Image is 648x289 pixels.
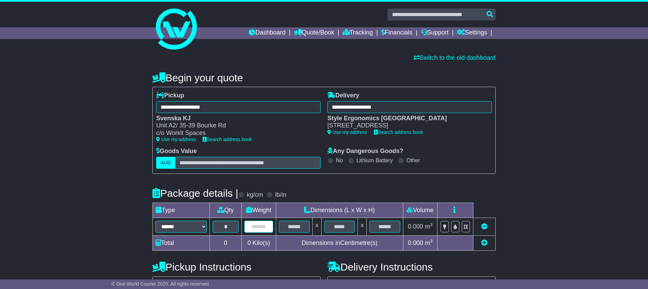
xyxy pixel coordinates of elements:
h4: Pickup Instructions [152,261,321,273]
a: Tracking [343,27,373,39]
span: 0 [247,239,251,246]
td: Kilo(s) [242,235,276,250]
td: Weight [242,203,276,218]
span: 0.000 [408,223,423,230]
sup: 3 [430,222,433,227]
label: Goods Value [156,148,197,155]
div: [STREET_ADDRESS] [327,122,485,129]
sup: 3 [430,238,433,244]
a: Dashboard [249,27,285,39]
span: m [425,223,433,230]
td: Total [153,235,210,250]
td: Dimensions (L x W x H) [276,203,403,218]
td: x [312,218,321,235]
td: 0 [210,235,242,250]
td: Type [153,203,210,218]
span: 0.000 [408,239,423,246]
div: Svenska KJ [156,115,314,122]
label: AUD [156,157,175,169]
label: kg/cm [247,191,263,199]
a: Use my address [156,137,196,142]
a: Settings [457,27,487,39]
a: Search address book [203,137,252,142]
td: x [358,218,367,235]
div: Style Ergonomics [GEOGRAPHIC_DATA] [327,115,485,122]
label: No [336,157,343,164]
a: Quote/Book [294,27,334,39]
span: © One World Courier 2025. All rights reserved. [111,281,210,287]
a: Financials [381,27,413,39]
a: Add new item [481,239,487,246]
div: c/o Workit Spaces [156,129,314,137]
a: Search address book [374,129,423,135]
h4: Package details | [152,188,238,199]
td: Dimensions in Centimetre(s) [276,235,403,250]
label: lb/in [275,191,286,199]
label: Any Dangerous Goods? [327,148,403,155]
a: Support [421,27,449,39]
a: Remove this item [481,223,487,230]
a: Switch to the old dashboard [414,54,496,61]
h4: Delivery Instructions [327,261,496,273]
label: Lithium Battery [356,157,393,164]
a: Use my address [327,129,367,135]
label: Pickup [156,92,184,99]
td: Volume [403,203,437,218]
span: m [425,239,433,246]
div: Unit A2/ 35-39 Bourke Rd [156,122,314,129]
label: Other [406,157,420,164]
td: Qty [210,203,242,218]
h4: Begin your quote [152,72,496,83]
label: Delivery [327,92,359,99]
